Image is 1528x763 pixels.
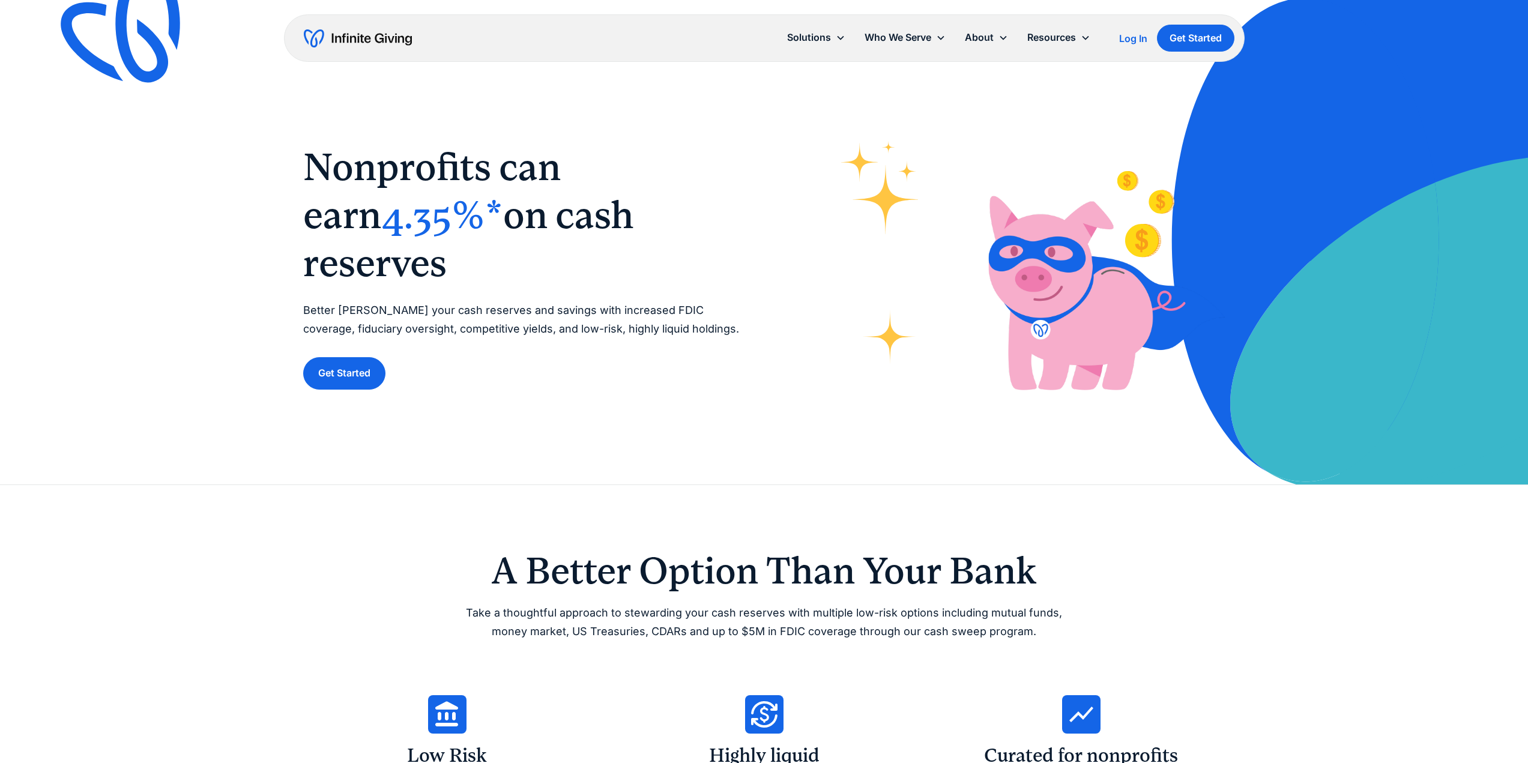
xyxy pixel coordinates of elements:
span: 4.35%* [381,193,503,237]
span: Nonprofits can earn [303,145,561,237]
div: Who We Serve [865,29,931,46]
div: Resources [1018,25,1100,50]
div: Who We Serve [855,25,955,50]
p: Better [PERSON_NAME] your cash reserves and savings with increased FDIC coverage, fiduciary overs... [303,301,740,338]
a: Get Started [303,357,385,389]
h1: ‍ ‍ [303,143,740,287]
div: Log In [1119,34,1147,43]
div: About [965,29,994,46]
div: Resources [1027,29,1076,46]
a: Log In [1119,31,1147,46]
div: About [955,25,1018,50]
div: Solutions [787,29,831,46]
p: Take a thoughtful approach to stewarding your cash reserves with multiple low-risk options includ... [457,604,1072,641]
a: Get Started [1157,25,1234,52]
a: home [304,29,412,48]
h2: A Better Option Than Your Bank [457,552,1072,590]
div: Solutions [778,25,855,50]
